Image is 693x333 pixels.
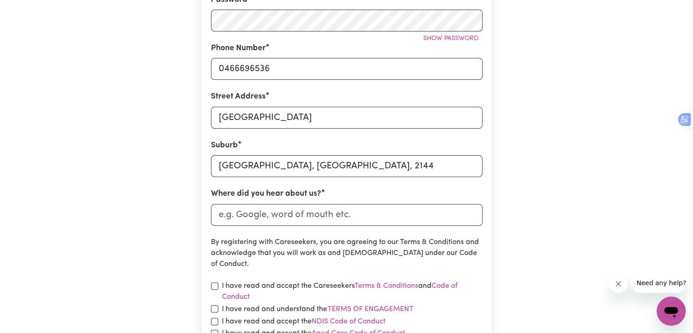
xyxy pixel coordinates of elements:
input: e.g. North Bondi, New South Wales [211,155,483,177]
span: Need any help? [5,6,55,14]
a: Terms & Conditions [354,282,418,290]
label: I have read and understand the [222,303,414,315]
a: NDIS Code of Conduct [312,318,385,325]
span: Show password [423,35,478,42]
input: e.g. 221B Victoria St [211,107,483,129]
button: I have read and understand the [327,303,414,315]
label: Phone Number [211,42,266,54]
button: Show password [419,31,483,46]
input: e.g. Google, word of mouth etc. [211,204,483,226]
label: I have read and accept the Careseekers and [222,281,483,302]
label: I have read and accept the [222,316,385,327]
label: Where did you hear about us? [211,188,321,200]
a: Code of Conduct [222,282,457,301]
iframe: Close message [609,275,627,293]
input: e.g. 0412 345 678 [211,58,483,80]
p: By registering with Careseekers, you are agreeing to our Terms & Conditions and acknowledge that ... [211,237,483,270]
label: Street Address [211,91,266,103]
iframe: Button to launch messaging window [657,297,686,326]
label: Suburb [211,140,238,151]
iframe: Message from company [631,273,686,293]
